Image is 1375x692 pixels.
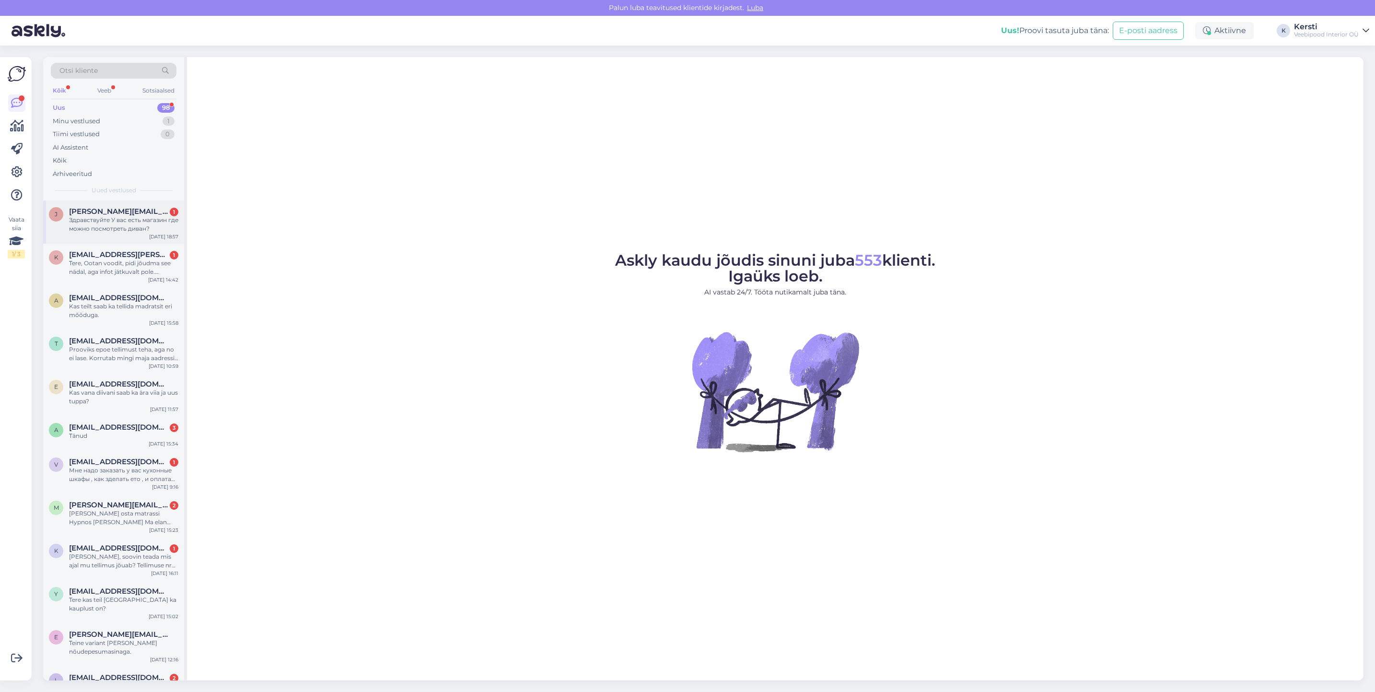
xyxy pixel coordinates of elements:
[69,432,178,440] div: Tänud
[54,590,58,598] span: y
[92,186,136,195] span: Uued vestlused
[1214,26,1246,35] font: Aktiivne
[69,639,178,656] div: Teine variant [PERSON_NAME] nõudepesumasinaga.
[149,613,178,620] div: [DATE] 15:02
[69,337,169,345] span: thorgrupp@gmail.com
[53,143,88,152] div: AI Assistent
[1294,31,1359,38] div: Veebipood Interior OÜ
[149,233,178,240] div: [DATE] 18:57
[69,345,178,363] div: Prooviks epoe tellimust teha, aga no ei lase. Korrutab mingi maja aadressi teemat, kuigi kõik and...
[54,297,58,304] span: a
[163,117,175,126] div: 1
[53,103,65,113] div: Uus
[69,587,169,596] span: ykrigulson@gmail.com
[1113,22,1184,40] button: E-posti aadress
[54,383,58,390] span: e
[69,466,178,483] div: Мне надо заказать у вас кухонные шкафы , как зделать ето , и оплата при получения или как?
[54,426,58,434] span: a
[69,544,169,552] span: keerig@gmail.com
[69,509,178,527] div: [PERSON_NAME] osta matrassi Hypnos [PERSON_NAME] Ma elan [GEOGRAPHIC_DATA]. Kas pakute saatmist [...
[170,501,178,510] div: 2
[69,501,169,509] span: michal.karasiewicz@gmail.com
[157,103,175,113] div: 98
[140,84,176,97] div: Sotsiaalsed
[69,302,178,319] div: Kas teilt saab ka tellida madratsit eri mõõduga.
[69,673,169,682] span: lilja18@hotmail.com
[69,250,169,259] span: kadri.sada@mail.ee
[615,287,935,297] p: AI vastab 24/7. Tööta nutikamalt juba täna.
[170,423,178,432] div: 3
[54,633,58,641] span: e
[69,388,178,406] div: Kas vana diivani saab ka ära viia ja uus tuppa?
[170,208,178,216] div: 1
[69,423,169,432] span: almann.kaili@gmail.com
[150,656,178,663] div: [DATE] 12:16
[170,251,178,259] div: 1
[55,340,58,347] span: t
[55,211,58,218] span: J
[54,504,59,511] span: m
[744,3,766,12] span: Luba
[150,406,178,413] div: [DATE] 11:57
[1294,23,1369,38] a: KerstiVeebipood Interior OÜ
[53,117,100,126] div: Minu vestlused
[615,251,935,285] span: Askly kaudu jõudis sinuni juba klienti. Igaüks loeb.
[855,251,882,270] span: 553
[1294,23,1359,31] div: Kersti
[149,440,178,447] div: [DATE] 15:34
[69,596,178,613] div: Tere kas teil [GEOGRAPHIC_DATA] ka kauplust on?
[689,305,862,478] img: Vestlus pole aktiivne
[54,254,58,261] span: k
[8,250,25,258] div: 1 / 3
[149,363,178,370] div: [DATE] 10:59
[8,215,25,233] font: Vaata siia
[609,3,744,12] font: Palun luba teavitused klientide kirjadest.
[69,630,169,639] span: erik.raagmets@gmail.com
[69,380,169,388] span: edapihlak15@gmail.com
[54,547,58,554] span: k
[170,458,178,467] div: 1
[69,457,169,466] span: vitalikfedorcuk64@gmail.com
[1277,24,1290,37] div: K
[170,544,178,553] div: 1
[69,552,178,570] div: [PERSON_NAME], soovin teada mis ajal mu tellimus jõuab? Tellimuse nr 000006319
[51,84,68,97] div: Kõik
[152,483,178,491] div: [DATE] 9:16
[69,216,178,233] div: Здравствуйте У вас есть магазин где можно посмотреть диван?
[170,674,178,682] div: 2
[1001,26,1019,35] b: Uus!
[55,677,58,684] span: l
[161,129,175,139] div: 0
[53,156,67,165] div: Kõik
[1019,26,1109,35] font: Proovi tasuta juba täna:
[69,293,169,302] span: aikiraag@mail.ee
[53,129,100,139] div: Tiimi vestlused
[148,276,178,283] div: [DATE] 14:42
[59,66,98,76] span: Otsi kliente
[53,169,92,179] div: Arhiveeritud
[69,259,178,276] div: Tere, Ootan voodit, pidi jõudma see nädal, aga infot jätkuvalt pole. [PERSON_NAME]
[149,527,178,534] div: [DATE] 15:23
[8,65,26,83] img: Askly Logo
[151,570,178,577] div: [DATE] 16:11
[149,319,178,327] div: [DATE] 15:58
[95,84,113,97] div: Veeb
[54,461,58,468] span: v
[69,207,169,216] span: Jelena.sein@mail.ee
